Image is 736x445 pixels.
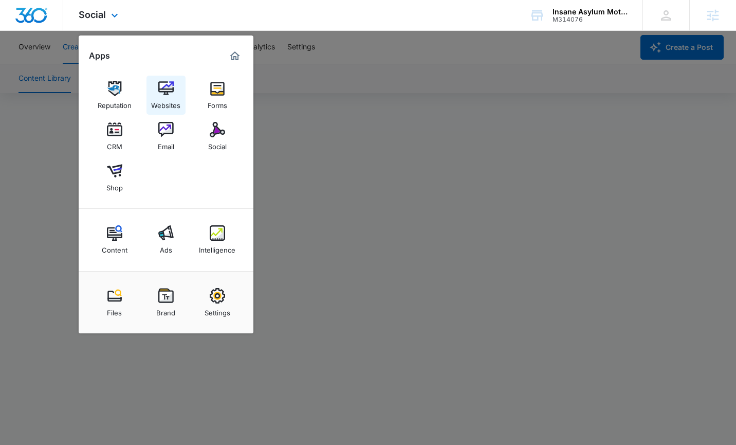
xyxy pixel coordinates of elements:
[79,9,106,20] span: Social
[95,158,134,197] a: Shop
[198,220,237,259] a: Intelligence
[107,304,122,317] div: Files
[146,76,186,115] a: Websites
[199,241,235,254] div: Intelligence
[107,137,122,151] div: CRM
[98,96,132,110] div: Reputation
[146,283,186,322] a: Brand
[95,117,134,156] a: CRM
[146,117,186,156] a: Email
[198,283,237,322] a: Settings
[151,96,180,110] div: Websites
[205,304,230,317] div: Settings
[198,117,237,156] a: Social
[227,48,243,64] a: Marketing 360® Dashboard
[95,76,134,115] a: Reputation
[553,8,628,16] div: account name
[198,76,237,115] a: Forms
[95,283,134,322] a: Files
[553,16,628,23] div: account id
[102,241,127,254] div: Content
[106,179,123,192] div: Shop
[208,137,227,151] div: Social
[146,220,186,259] a: Ads
[160,241,172,254] div: Ads
[89,51,110,61] h2: Apps
[156,304,175,317] div: Brand
[158,137,174,151] div: Email
[95,220,134,259] a: Content
[208,96,227,110] div: Forms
